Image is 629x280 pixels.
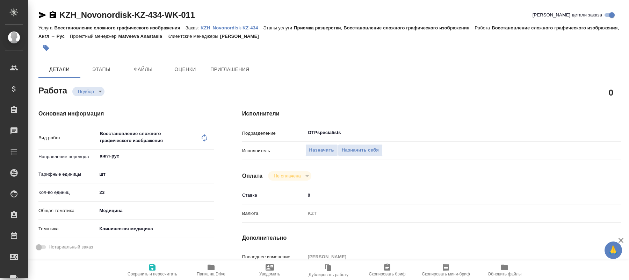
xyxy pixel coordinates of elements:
span: Этапы [85,65,118,74]
span: Скопировать мини-бриф [422,272,470,276]
p: Последнее изменение [242,253,305,260]
p: Направление перевода [38,153,97,160]
button: Добавить тэг [38,40,54,56]
p: Matveeva Anastasia [118,34,167,39]
p: Заказ: [186,25,201,30]
input: Пустое поле [305,252,590,262]
p: Клиентские менеджеры [167,34,220,39]
button: Не оплачена [272,173,303,179]
p: Валюта [242,210,305,217]
div: Подбор [268,171,311,181]
div: Подбор [72,87,104,96]
input: ✎ Введи что-нибудь [97,187,214,197]
p: KZH_Novonordisk-KZ-434 [201,25,263,30]
p: Работа [475,25,492,30]
button: Обновить файлы [475,260,534,280]
p: Услуга [38,25,54,30]
p: Вид работ [38,134,97,141]
h2: 0 [609,86,613,98]
p: Этапы услуги [263,25,294,30]
span: Сохранить и пересчитать [128,272,177,276]
div: KZT [305,208,590,219]
span: Уведомить [259,272,280,276]
div: Клиническая медицина [97,223,214,235]
span: 🙏 [607,243,619,258]
span: Назначить себя [342,146,379,154]
button: Скопировать ссылку для ЯМессенджера [38,11,47,19]
button: Open [586,132,587,133]
h4: Основная информация [38,110,214,118]
p: Ставка [242,192,305,199]
button: Назначить себя [338,144,383,156]
button: Скопировать бриф [358,260,417,280]
h4: Дополнительно [242,234,621,242]
p: Восстановление сложного графического изображения [54,25,185,30]
h2: Работа [38,84,67,96]
span: Файлы [126,65,160,74]
button: Сохранить и пересчитать [123,260,182,280]
p: Исполнитель [242,147,305,154]
button: Подбор [76,89,96,94]
h4: Оплата [242,172,263,180]
div: Медицина [97,205,214,217]
p: Кол-во единиц [38,189,97,196]
p: Приемка разверстки, Восстановление сложного графического изображения [294,25,475,30]
span: Обновить файлы [488,272,522,276]
span: Скопировать бриф [369,272,405,276]
span: Назначить [309,146,334,154]
a: KZH_Novonordisk-KZ-434-WK-011 [59,10,195,20]
span: Оценки [168,65,202,74]
h4: Исполнители [242,110,621,118]
button: Папка на Drive [182,260,240,280]
p: [PERSON_NAME] [220,34,264,39]
span: [PERSON_NAME] детали заказа [533,12,602,19]
p: Тарифные единицы [38,171,97,178]
span: Папка на Drive [197,272,225,276]
p: Тематика [38,225,97,232]
button: Назначить [305,144,338,156]
span: Детали [43,65,76,74]
span: Дублировать работу [309,272,348,277]
p: Проектный менеджер [70,34,118,39]
button: Скопировать ссылку [49,11,57,19]
input: ✎ Введи что-нибудь [305,190,590,200]
div: шт [97,168,214,180]
p: Подразделение [242,130,305,137]
button: Open [210,155,212,157]
button: Уведомить [240,260,299,280]
button: Скопировать мини-бриф [417,260,475,280]
button: 🙏 [605,241,622,259]
a: KZH_Novonordisk-KZ-434 [201,24,263,30]
p: Общая тематика [38,207,97,214]
button: Дублировать работу [299,260,358,280]
span: Нотариальный заказ [49,244,93,251]
span: Приглашения [210,65,250,74]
